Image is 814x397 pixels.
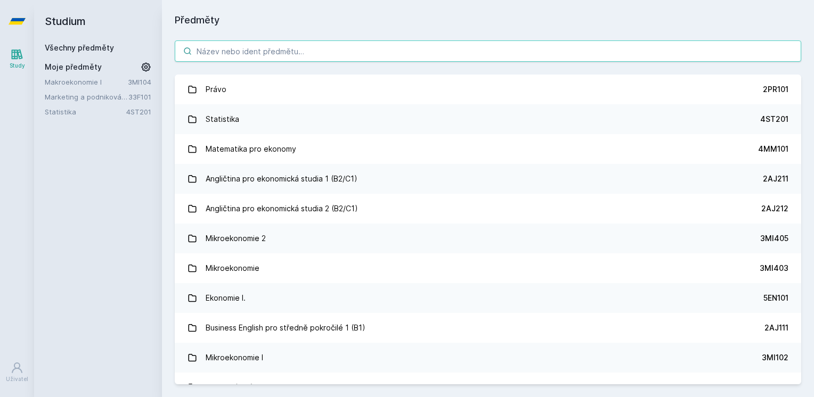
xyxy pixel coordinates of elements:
[175,194,801,224] a: Angličtina pro ekonomická studia 2 (B2/C1) 2AJ212
[45,77,128,87] a: Makroekonomie I
[2,43,32,75] a: Study
[45,92,128,102] a: Marketing a podniková politika
[206,228,266,249] div: Mikroekonomie 2
[45,62,102,72] span: Moje předměty
[206,258,259,279] div: Mikroekonomie
[759,382,788,393] div: 5HD200
[760,263,788,274] div: 3MI403
[175,164,801,194] a: Angličtina pro ekonomická studia 1 (B2/C1) 2AJ211
[45,106,126,117] a: Statistika
[6,375,28,383] div: Uživatel
[761,203,788,214] div: 2AJ212
[175,134,801,164] a: Matematika pro ekonomy 4MM101
[128,93,151,101] a: 33F101
[175,224,801,253] a: Mikroekonomie 2 3MI405
[206,109,239,130] div: Statistika
[762,352,788,363] div: 3MI102
[175,75,801,104] a: Právo 2PR101
[764,322,788,333] div: 2AJ111
[206,347,263,368] div: Mikroekonomie I
[128,78,151,86] a: 3MI104
[45,43,114,52] a: Všechny předměty
[175,343,801,373] a: Mikroekonomie I 3MI102
[760,114,788,125] div: 4ST201
[763,293,788,303] div: 5EN101
[206,287,246,309] div: Ekonomie I.
[206,79,226,100] div: Právo
[206,168,357,189] div: Angličtina pro ekonomická studia 1 (B2/C1)
[175,104,801,134] a: Statistika 4ST201
[175,13,801,28] h1: Předměty
[763,84,788,95] div: 2PR101
[175,283,801,313] a: Ekonomie I. 5EN101
[206,198,358,219] div: Angličtina pro ekonomická studia 2 (B2/C1)
[763,173,788,184] div: 2AJ211
[760,233,788,244] div: 3MI405
[175,40,801,62] input: Název nebo ident předmětu…
[2,356,32,388] a: Uživatel
[175,253,801,283] a: Mikroekonomie 3MI403
[126,107,151,116] a: 4ST201
[175,313,801,343] a: Business English pro středně pokročilé 1 (B1) 2AJ111
[206,138,296,160] div: Matematika pro ekonomy
[758,144,788,154] div: 4MM101
[10,62,25,70] div: Study
[206,317,365,338] div: Business English pro středně pokročilé 1 (B1)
